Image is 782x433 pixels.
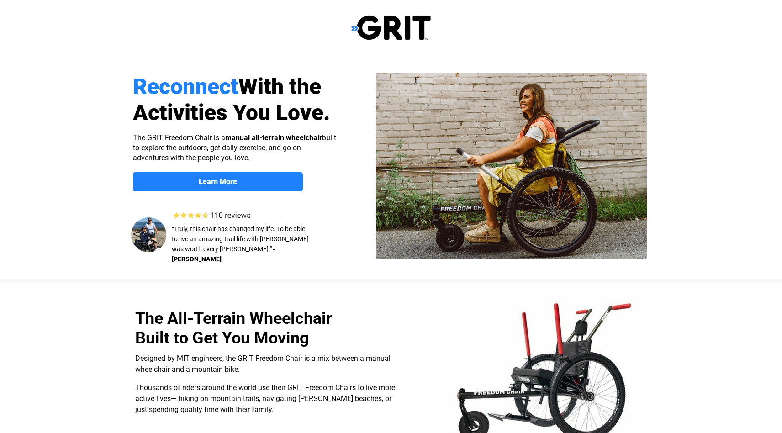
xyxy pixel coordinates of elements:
[199,177,237,186] strong: Learn More
[133,100,330,126] span: Activities You Love.
[135,309,332,348] span: The All-Terrain Wheelchair Built to Get You Moving
[238,74,321,100] span: With the
[225,133,322,142] strong: manual all-terrain wheelchair
[133,172,303,191] a: Learn More
[135,383,395,414] span: Thousands of riders around the world use their GRIT Freedom Chairs to live more active lives— hik...
[133,133,336,162] span: The GRIT Freedom Chair is a built to explore the outdoors, get daily exercise, and go on adventur...
[172,225,309,253] span: “Truly, this chair has changed my life. To be able to live an amazing trail life with [PERSON_NAM...
[133,74,238,100] span: Reconnect
[135,354,391,374] span: Designed by MIT engineers, the GRIT Freedom Chair is a mix between a manual wheelchair and a moun...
